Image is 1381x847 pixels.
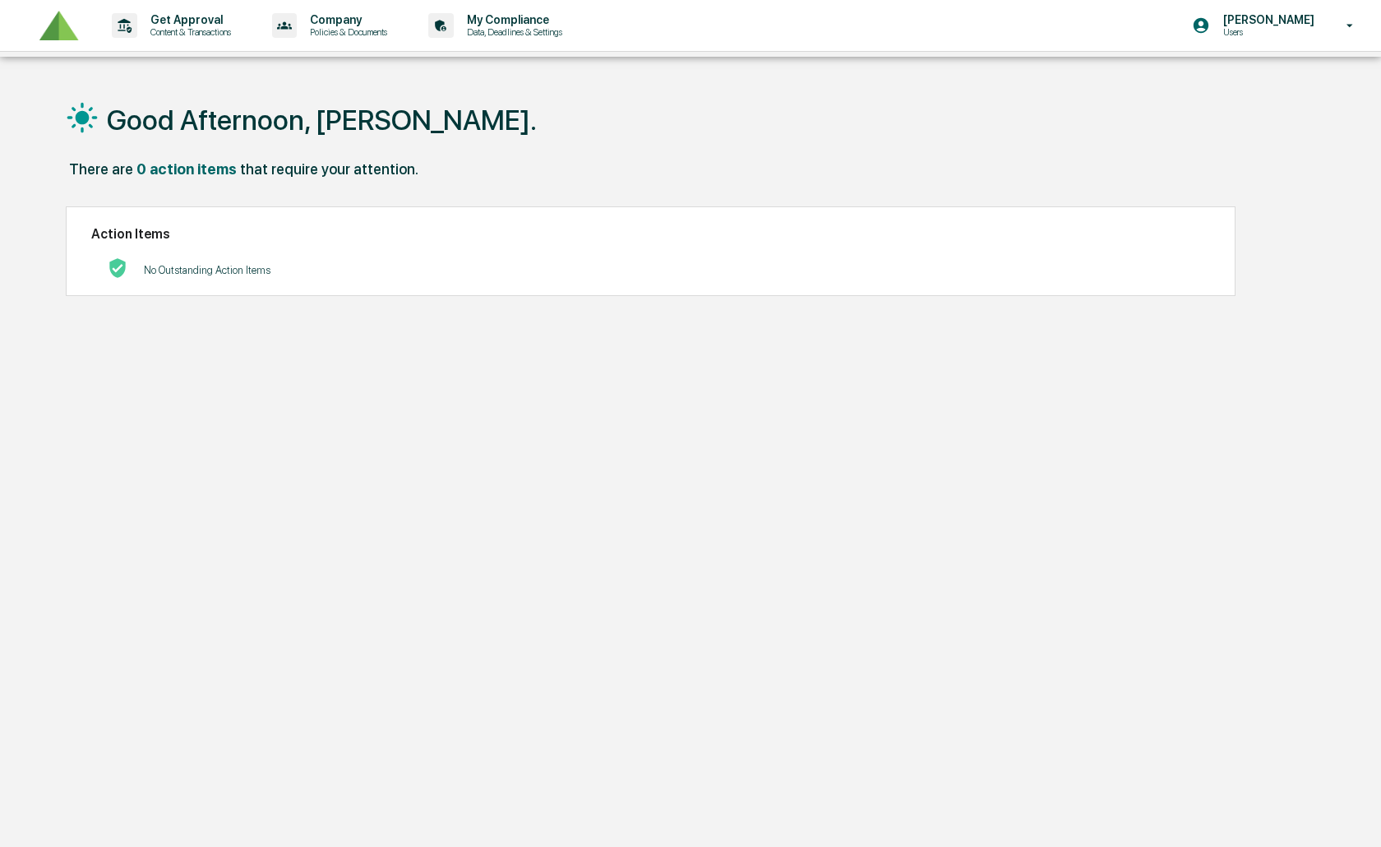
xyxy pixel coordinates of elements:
div: 0 action items [136,160,237,178]
img: No Actions logo [108,258,127,278]
h1: Good Afternoon, [PERSON_NAME]. [107,104,537,137]
div: that require your attention. [240,160,418,178]
div: There are [69,160,133,178]
h2: Action Items [91,226,1210,242]
p: No Outstanding Action Items [144,264,270,276]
